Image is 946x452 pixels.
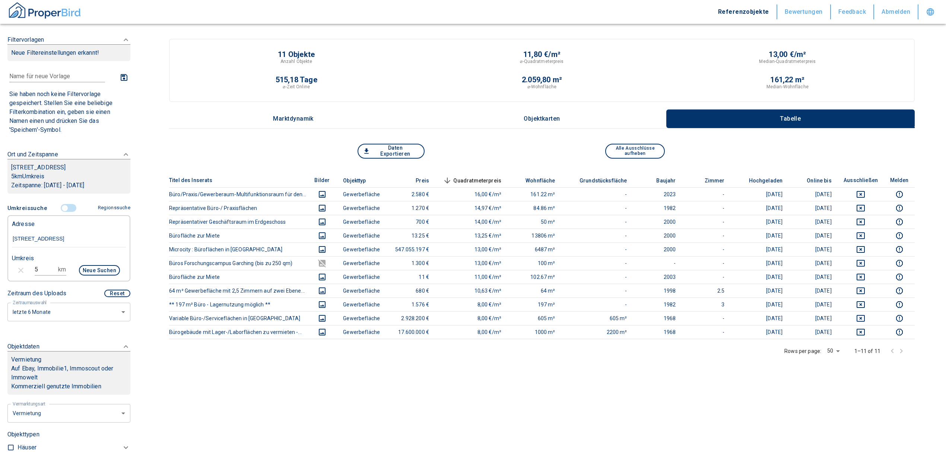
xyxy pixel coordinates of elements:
[169,229,307,242] th: Bürofläche zur Miete
[831,4,874,19] button: Feedback
[337,284,386,297] td: Gewerbefläche
[633,187,682,201] td: 2023
[844,286,878,295] button: deselect this listing
[561,229,633,242] td: -
[358,144,425,159] button: Daten Exportieren
[844,217,878,226] button: deselect this listing
[507,256,561,270] td: 100 m²
[633,215,682,229] td: 2000
[507,270,561,284] td: 102.67 m²
[337,297,386,311] td: Gewerbefläche
[561,311,633,325] td: 605 m²
[730,215,788,229] td: [DATE]
[337,229,386,242] td: Gewerbefläche
[770,76,804,83] p: 161,22 m²
[520,58,564,65] p: ⌀-Quadratmeterpreis
[104,290,130,297] button: Reset
[730,311,788,325] td: [DATE]
[788,201,837,215] td: [DATE]
[644,176,676,185] span: Baujahr
[435,215,507,229] td: 14,00 €/m²
[730,284,788,297] td: [DATE]
[386,284,435,297] td: 680 €
[337,270,386,284] td: Gewerbefläche
[633,242,682,256] td: 2000
[890,328,909,337] button: report this listing
[507,311,561,325] td: 605 m²
[759,58,816,65] p: Median-Quadratmeterpreis
[890,273,909,281] button: report this listing
[313,245,331,254] button: images
[11,355,42,364] p: Vermietung
[435,256,507,270] td: 13,00 €/m²
[11,181,127,190] p: Zeitspanne: [DATE] - [DATE]
[769,51,806,58] p: 13,00 €/m²
[7,69,130,137] div: FiltervorlagenNeue Filtereinstellungen erkannt!
[337,242,386,256] td: Gewerbefläche
[788,242,837,256] td: [DATE]
[854,347,881,355] p: 1–11 of 11
[435,297,507,311] td: 8,00 €/m²
[730,242,788,256] td: [DATE]
[386,325,435,339] td: 17.600.000 €
[682,242,731,256] td: -
[633,270,682,284] td: 2003
[169,215,307,229] th: Repräsentativer Geschäftsraum im Erdgeschoss
[169,284,307,297] th: 64 m² Gewerbefläche mit 2,5 Zimmern auf zwei Ebene...
[507,215,561,229] td: 50 m²
[435,242,507,256] td: 13,00 €/m²
[795,176,832,185] span: Online bis
[337,325,386,339] td: Gewerbefläche
[386,270,435,284] td: 11 €
[730,229,788,242] td: [DATE]
[777,4,831,19] button: Bewertungen
[313,190,331,199] button: images
[844,204,878,213] button: deselect this listing
[844,314,878,323] button: deselect this listing
[682,187,731,201] td: -
[682,201,731,215] td: -
[730,297,788,311] td: [DATE]
[633,311,682,325] td: 1968
[561,325,633,339] td: 2200 m²
[561,284,633,297] td: -
[844,190,878,199] button: deselect this listing
[737,176,783,185] span: Hochgeladen
[890,190,909,199] button: report this listing
[435,270,507,284] td: 11,00 €/m²
[561,242,633,256] td: -
[730,256,788,270] td: [DATE]
[844,259,878,268] button: deselect this listing
[568,176,627,185] span: Grundstücksfläche
[79,265,120,276] button: Neue Suchen
[507,187,561,201] td: 161.22 m²
[561,256,633,270] td: -
[7,342,39,351] p: Objektdaten
[9,90,128,134] p: Sie haben noch keine Filtervorlage gespeichert. Stellen Sie eine beliebige Filterkombination ein,...
[633,284,682,297] td: 1998
[682,325,731,339] td: -
[337,215,386,229] td: Gewerbefläche
[386,242,435,256] td: 547.055.197 €
[337,187,386,201] td: Gewerbefläche
[890,231,909,240] button: report this listing
[7,28,130,69] div: FiltervorlagenNeue Filtereinstellungen erkannt!
[633,325,682,339] td: 1968
[788,284,837,297] td: [DATE]
[890,204,909,213] button: report this listing
[313,259,331,268] button: images
[7,1,82,23] button: ProperBird Logo and Home Button
[386,297,435,311] td: 1.576 €
[838,174,884,188] th: Ausschließen
[169,270,307,284] th: Bürofläche zur Miete
[561,187,633,201] td: -
[7,150,58,159] p: Ort und Zeitspanne
[95,201,130,214] button: Regionssuche
[788,311,837,325] td: [DATE]
[7,201,50,215] button: Umkreissuche
[824,346,842,356] div: 50
[7,335,130,402] div: ObjektdatenVermietungAuf Ebay, Immobilie1, Immoscout oder ImmoweltKommerziell genutzte Immobilien
[7,35,44,44] p: Filtervorlagen
[283,83,309,90] p: ⌀-Zeit Online
[58,265,66,274] p: km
